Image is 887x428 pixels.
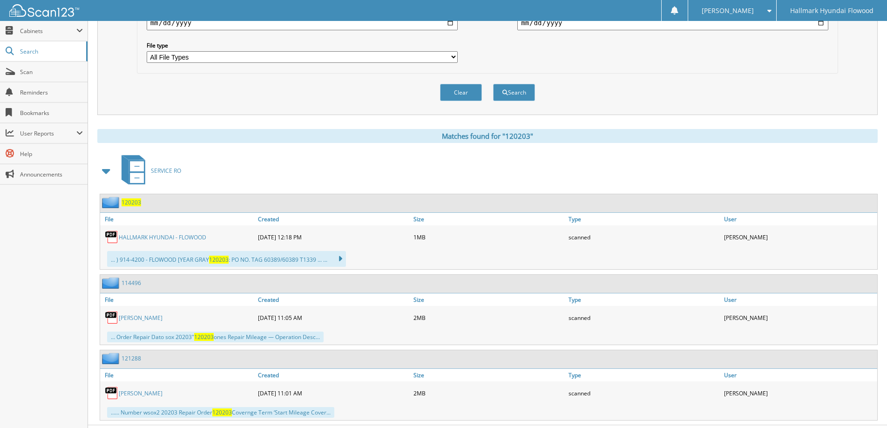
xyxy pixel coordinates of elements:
[256,369,411,381] a: Created
[119,233,206,241] a: HALLMARK HYUNDAI - FLOWOOD
[151,167,181,175] span: SERVICE RO
[411,293,567,306] a: Size
[411,228,567,246] div: 1MB
[20,27,76,35] span: Cabinets
[102,277,122,289] img: folder2.png
[566,308,722,327] div: scanned
[209,256,229,264] span: 120203
[256,308,411,327] div: [DATE] 11:05 AM
[107,251,346,267] div: ... ) 914-4200 - FLOWOOD [YEAR GRAY : PO NO. TAG 60389/60389 T1339 ... ...
[20,109,83,117] span: Bookmarks
[122,354,141,362] a: 121288
[840,383,887,428] iframe: Chat Widget
[20,129,76,137] span: User Reports
[147,15,458,30] input: start
[147,41,458,49] label: File type
[100,293,256,306] a: File
[411,308,567,327] div: 2MB
[20,88,83,96] span: Reminders
[107,332,324,342] div: ... Order Repair Dato sox 20203" ones Repair Mileage — Operation Desc...
[20,48,81,55] span: Search
[100,213,256,225] a: File
[119,389,163,397] a: [PERSON_NAME]
[256,228,411,246] div: [DATE] 12:18 PM
[411,213,567,225] a: Size
[122,198,141,206] a: 120203
[256,293,411,306] a: Created
[107,407,334,418] div: ...... Number wsox2 20203 Repair Order Covernge Term ‘Start Mileage Cover...
[194,333,214,341] span: 120203
[256,384,411,402] div: [DATE] 11:01 AM
[119,314,163,322] a: [PERSON_NAME]
[97,129,878,143] div: Matches found for "120203"
[702,8,754,14] span: [PERSON_NAME]
[122,279,141,287] a: 114496
[722,369,877,381] a: User
[116,152,181,189] a: SERVICE RO
[102,353,122,364] img: folder2.png
[566,228,722,246] div: scanned
[411,369,567,381] a: Size
[566,369,722,381] a: Type
[9,4,79,17] img: scan123-logo-white.svg
[722,213,877,225] a: User
[493,84,535,101] button: Search
[722,384,877,402] div: [PERSON_NAME]
[440,84,482,101] button: Clear
[722,293,877,306] a: User
[20,68,83,76] span: Scan
[517,15,828,30] input: end
[20,150,83,158] span: Help
[105,230,119,244] img: PDF.png
[256,213,411,225] a: Created
[566,213,722,225] a: Type
[105,311,119,325] img: PDF.png
[20,170,83,178] span: Announcements
[100,369,256,381] a: File
[566,293,722,306] a: Type
[722,308,877,327] div: [PERSON_NAME]
[105,386,119,400] img: PDF.png
[411,384,567,402] div: 2MB
[102,197,122,208] img: folder2.png
[722,228,877,246] div: [PERSON_NAME]
[212,408,232,416] span: 120203
[790,8,873,14] span: Hallmark Hyundai Flowood
[566,384,722,402] div: scanned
